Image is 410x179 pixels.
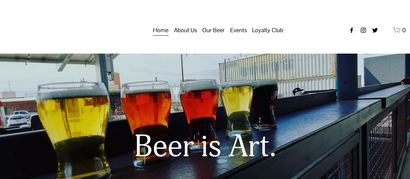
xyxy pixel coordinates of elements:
a: instagram-unauth [360,27,367,33]
a: folder dropdown [174,24,197,36]
a: Home [153,24,169,36]
a: Facebook [348,27,355,33]
span: About Us [174,25,197,36]
img: Two Docs Brewing Co. [4,10,77,50]
span: Our Beer [202,25,225,36]
a: folder dropdown [230,24,247,36]
a: folder dropdown [202,24,225,36]
span: Loyalty Club [252,25,283,36]
h1: Beer is Art. [4,130,406,164]
a: twitter-unauth [372,27,378,33]
span: 0 [402,26,406,34]
a: 0 items in cart [393,26,406,34]
a: folder dropdown [252,24,283,36]
span: Events [230,25,247,36]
